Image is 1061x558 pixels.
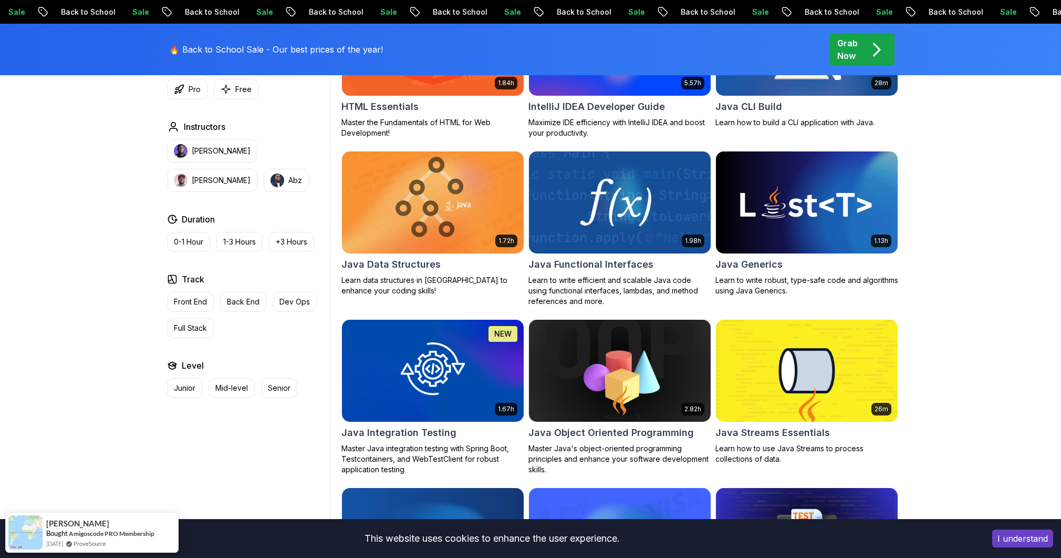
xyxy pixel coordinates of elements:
[167,139,257,163] button: instructor img[PERSON_NAME]
[189,84,201,95] p: Pro
[529,320,711,422] img: Java Object Oriented Programming card
[182,273,204,286] h2: Track
[837,37,858,62] p: Grab Now
[269,232,314,252] button: +3 Hours
[486,7,519,17] p: Sale
[182,359,204,372] h2: Level
[528,425,694,440] h2: Java Object Oriented Programming
[167,7,238,17] p: Back to School
[216,232,263,252] button: 1-3 Hours
[290,7,362,17] p: Back to School
[715,443,898,464] p: Learn how to use Java Streams to process collections of data.
[341,275,524,296] p: Learn data structures in [GEOGRAPHIC_DATA] to enhance your coding skills!
[684,79,701,87] p: 5.57h
[786,7,858,17] p: Back to School
[167,169,257,192] button: instructor img[PERSON_NAME]
[214,79,258,99] button: Free
[528,443,711,475] p: Master Java's object-oriented programming principles and enhance your software development skills.
[538,7,610,17] p: Back to School
[174,144,188,158] img: instructor img
[276,237,307,247] p: +3 Hours
[341,151,524,296] a: Java Data Structures card1.72hJava Data StructuresLearn data structures in [GEOGRAPHIC_DATA] to e...
[114,7,148,17] p: Sale
[342,320,524,422] img: Java Integration Testing card
[174,323,207,333] p: Full Stack
[734,7,767,17] p: Sale
[716,320,898,422] img: Java Streams Essentials card
[268,383,290,393] p: Senior
[43,7,114,17] p: Back to School
[498,405,514,413] p: 1.67h
[875,79,888,87] p: 28m
[192,175,251,186] p: [PERSON_NAME]
[715,151,898,296] a: Java Generics card1.13hJava GenericsLearn to write robust, type-safe code and algorithms using Ja...
[271,174,284,187] img: instructor img
[684,405,701,413] p: 2.82h
[46,529,68,537] span: Bought
[982,7,1015,17] p: Sale
[264,169,309,192] button: instructor imgAbz
[220,292,266,312] button: Back End
[46,539,63,548] span: [DATE]
[992,530,1053,547] button: Accept cookies
[685,237,701,245] p: 1.98h
[716,151,898,253] img: Java Generics card
[528,257,653,272] h2: Java Functional Interfaces
[715,99,782,114] h2: Java CLI Build
[341,117,524,138] p: Master the Fundamentals of HTML for Web Development!
[215,383,248,393] p: Mid-level
[341,319,524,475] a: Java Integration Testing card1.67hNEWJava Integration TestingMaster Java integration testing with...
[273,292,317,312] button: Dev Ops
[288,175,302,186] p: Abz
[715,319,898,464] a: Java Streams Essentials card26mJava Streams EssentialsLearn how to use Java Streams to process co...
[192,146,251,156] p: [PERSON_NAME]
[715,275,898,296] p: Learn to write robust, type-safe code and algorithms using Java Generics.
[494,329,512,339] p: NEW
[182,213,215,226] h2: Duration
[46,519,109,528] span: [PERSON_NAME]
[610,7,643,17] p: Sale
[169,43,383,56] p: 🔥 Back to School Sale - Our best prices of the year!
[167,378,202,398] button: Junior
[167,232,210,252] button: 0-1 Hour
[498,237,514,245] p: 1.72h
[715,117,898,128] p: Learn how to build a CLI application with Java.
[279,297,310,307] p: Dev Ops
[342,151,524,253] img: Java Data Structures card
[8,515,43,550] img: provesource social proof notification image
[341,99,419,114] h2: HTML Essentials
[362,7,396,17] p: Sale
[414,7,486,17] p: Back to School
[874,237,888,245] p: 1.13h
[167,292,214,312] button: Front End
[167,79,207,99] button: Pro
[8,527,976,550] div: This website uses cookies to enhance the user experience.
[174,174,188,187] img: instructor img
[858,7,891,17] p: Sale
[528,319,711,475] a: Java Object Oriented Programming card2.82hJava Object Oriented ProgrammingMaster Java's object-or...
[715,425,830,440] h2: Java Streams Essentials
[528,99,665,114] h2: IntelliJ IDEA Developer Guide
[875,405,888,413] p: 26m
[341,425,456,440] h2: Java Integration Testing
[528,275,711,307] p: Learn to write efficient and scalable Java code using functional interfaces, lambdas, and method ...
[174,297,207,307] p: Front End
[528,117,711,138] p: Maximize IDE efficiency with IntelliJ IDEA and boost your productivity.
[69,529,154,538] a: Amigoscode PRO Membership
[209,378,255,398] button: Mid-level
[528,151,711,307] a: Java Functional Interfaces card1.98hJava Functional InterfacesLearn to write efficient and scalab...
[341,257,441,272] h2: Java Data Structures
[524,149,715,256] img: Java Functional Interfaces card
[74,540,106,547] a: ProveSource
[223,237,256,247] p: 1-3 Hours
[227,297,259,307] p: Back End
[498,79,514,87] p: 1.84h
[910,7,982,17] p: Back to School
[715,257,783,272] h2: Java Generics
[167,318,214,338] button: Full Stack
[174,237,203,247] p: 0-1 Hour
[341,443,524,475] p: Master Java integration testing with Spring Boot, Testcontainers, and WebTestClient for robust ap...
[238,7,272,17] p: Sale
[662,7,734,17] p: Back to School
[261,378,297,398] button: Senior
